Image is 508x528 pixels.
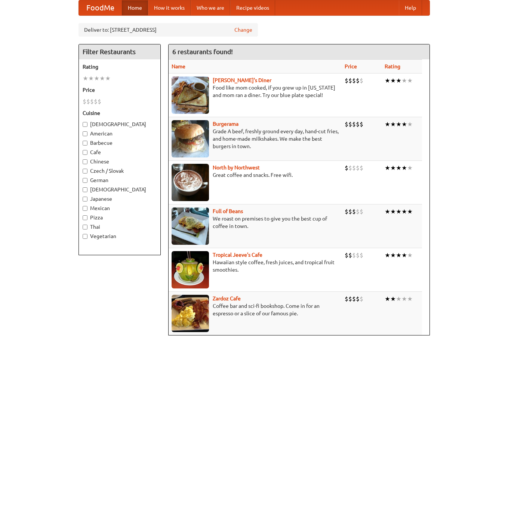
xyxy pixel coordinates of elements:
[352,164,356,172] li: $
[83,232,157,240] label: Vegetarian
[83,215,87,220] input: Pizza
[83,225,87,229] input: Thai
[191,0,230,15] a: Who we are
[356,76,360,85] li: $
[172,120,209,157] img: burgerama.jpg
[172,63,185,69] a: Name
[83,122,87,127] input: [DEMOGRAPHIC_DATA]
[90,97,94,106] li: $
[385,63,400,69] a: Rating
[390,120,396,128] li: ★
[356,207,360,216] li: $
[385,120,390,128] li: ★
[83,167,157,175] label: Czech / Slovak
[83,63,157,71] h5: Rating
[83,197,87,201] input: Japanese
[356,164,360,172] li: $
[396,207,401,216] li: ★
[396,164,401,172] li: ★
[345,295,348,303] li: $
[407,120,413,128] li: ★
[352,295,356,303] li: $
[83,206,87,211] input: Mexican
[83,141,87,146] input: Barbecue
[401,295,407,303] li: ★
[385,207,390,216] li: ★
[83,121,157,128] label: [DEMOGRAPHIC_DATA]
[172,84,339,99] p: Food like mom cooked, if you grew up in [US_STATE] and mom ran a diner. Try our blue plate special!
[83,195,157,203] label: Japanese
[122,0,148,15] a: Home
[399,0,422,15] a: Help
[83,109,157,117] h5: Cuisine
[396,76,401,85] li: ★
[172,295,209,332] img: zardoz.jpg
[390,295,396,303] li: ★
[94,74,99,82] li: ★
[83,176,157,184] label: German
[360,295,363,303] li: $
[83,158,157,165] label: Chinese
[352,207,356,216] li: $
[83,187,87,192] input: [DEMOGRAPHIC_DATA]
[390,164,396,172] li: ★
[83,214,157,221] label: Pizza
[172,259,339,274] p: Hawaiian style coffee, fresh juices, and tropical fruit smoothies.
[83,74,88,82] li: ★
[345,120,348,128] li: $
[345,63,357,69] a: Price
[78,23,258,37] div: Deliver to: [STREET_ADDRESS]
[348,295,352,303] li: $
[83,169,87,174] input: Czech / Slovak
[345,76,348,85] li: $
[213,77,271,83] b: [PERSON_NAME]'s Diner
[83,149,157,156] label: Cafe
[83,204,157,212] label: Mexican
[348,164,352,172] li: $
[172,128,339,150] p: Grade A beef, freshly ground every day, hand-cut fries, and home-made milkshakes. We make the bes...
[83,159,87,164] input: Chinese
[213,208,243,214] b: Full of Beans
[213,165,260,171] b: North by Northwest
[213,121,238,127] a: Burgerama
[83,186,157,193] label: [DEMOGRAPHIC_DATA]
[407,76,413,85] li: ★
[86,97,90,106] li: $
[385,251,390,259] li: ★
[172,48,233,55] ng-pluralize: 6 restaurants found!
[360,120,363,128] li: $
[401,76,407,85] li: ★
[172,76,209,114] img: sallys.jpg
[407,164,413,172] li: ★
[172,215,339,230] p: We roast on premises to give you the best cup of coffee in town.
[79,44,160,59] h4: Filter Restaurants
[390,251,396,259] li: ★
[172,171,339,179] p: Great coffee and snacks. Free wifi.
[352,120,356,128] li: $
[79,0,122,15] a: FoodMe
[98,97,101,106] li: $
[83,223,157,231] label: Thai
[348,120,352,128] li: $
[213,296,241,302] a: Zardoz Cafe
[83,150,87,155] input: Cafe
[83,178,87,183] input: German
[396,120,401,128] li: ★
[390,207,396,216] li: ★
[234,26,252,34] a: Change
[83,139,157,147] label: Barbecue
[360,76,363,85] li: $
[94,97,98,106] li: $
[83,131,87,136] input: American
[83,86,157,94] h5: Price
[99,74,105,82] li: ★
[345,251,348,259] li: $
[396,251,401,259] li: ★
[172,207,209,245] img: beans.jpg
[172,251,209,288] img: jeeves.jpg
[105,74,111,82] li: ★
[213,252,262,258] a: Tropical Jeeve's Cafe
